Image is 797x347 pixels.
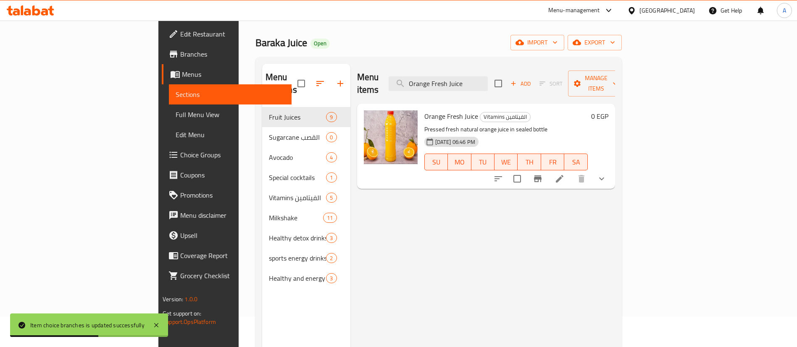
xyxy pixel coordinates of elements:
[480,112,531,122] div: Vitamins الفيتامين
[424,110,478,123] span: Orange Fresh Juice
[509,79,532,89] span: Add
[262,147,350,167] div: Avocado4
[326,233,337,243] div: items
[269,172,326,183] span: Special cocktails
[180,210,285,220] span: Menu disclaimer
[182,69,285,79] span: Menus
[262,104,350,292] nav: Menu sections
[269,193,326,203] span: Vitamins الفيتامين
[180,170,285,180] span: Coupons
[262,107,350,127] div: Fruit Juices9
[310,40,330,47] span: Open
[471,154,495,170] button: TU
[262,268,350,288] div: Healthy and energy juices3
[534,77,568,90] span: Select section first
[162,165,292,185] a: Coupons
[326,172,337,183] div: items
[330,73,350,94] button: Add section
[489,75,507,92] span: Select section
[262,167,350,188] div: Special cocktails1
[162,205,292,225] a: Menu disclaimer
[507,77,534,90] button: Add
[269,213,324,223] span: Milkshake
[424,124,588,135] p: Pressed fresh natural orange juice in sealed bottle
[326,174,336,182] span: 1
[162,145,292,165] a: Choice Groups
[176,89,285,99] span: Sections
[162,44,292,64] a: Branches
[568,156,584,168] span: SA
[162,266,292,286] a: Grocery Checklist
[568,70,624,97] button: Manage items
[326,194,336,202] span: 5
[180,230,285,240] span: Upsell
[389,76,488,91] input: search
[292,75,310,92] span: Select all sections
[326,273,337,283] div: items
[432,138,479,146] span: [DATE] 06:46 PM
[269,132,326,142] span: Sugarcane القصب
[180,271,285,281] span: Grocery Checklist
[507,77,534,90] span: Add item
[255,33,307,52] span: Baraka Juice
[326,254,336,262] span: 2
[310,73,330,94] span: Sort sections
[324,214,336,222] span: 11
[184,294,197,305] span: 1.0.0
[424,154,448,170] button: SU
[163,308,201,319] span: Get support on:
[541,154,564,170] button: FR
[451,156,468,168] span: MO
[326,274,336,282] span: 3
[575,73,618,94] span: Manage items
[364,110,418,164] img: Orange Fresh Juice
[180,250,285,261] span: Coverage Report
[162,245,292,266] a: Coverage Report
[269,273,326,283] span: Healthy and energy juices
[548,5,600,16] div: Menu-management
[521,156,537,168] span: TH
[510,35,564,50] button: import
[555,174,565,184] a: Edit menu item
[783,6,786,15] span: A
[326,193,337,203] div: items
[176,110,285,120] span: Full Menu View
[639,6,695,15] div: [GEOGRAPHIC_DATA]
[180,49,285,59] span: Branches
[326,132,337,142] div: items
[262,188,350,208] div: Vitamins الفيتامين5
[269,233,326,243] span: Healthy detox drinks
[571,169,592,189] button: delete
[180,190,285,200] span: Promotions
[176,130,285,140] span: Edit Menu
[517,37,558,48] span: import
[518,154,541,170] button: TH
[30,321,145,330] div: Item choice branches is updated successfully
[269,152,326,162] span: Avocado
[269,112,326,122] span: Fruit Juices
[326,133,336,141] span: 0
[326,154,336,162] span: 4
[528,169,548,189] button: Branch-specific-item
[310,39,330,49] div: Open
[428,156,445,168] span: SU
[269,253,326,263] span: sports energy drinks
[574,37,615,48] span: export
[326,234,336,242] span: 3
[495,154,518,170] button: WE
[480,112,530,122] span: Vitamins الفيتامين
[326,113,336,121] span: 9
[544,156,561,168] span: FR
[357,71,379,96] h2: Menu items
[180,150,285,160] span: Choice Groups
[597,174,607,184] svg: Show Choices
[326,152,337,162] div: items
[262,228,350,248] div: Healthy detox drinks3
[488,169,508,189] button: sort-choices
